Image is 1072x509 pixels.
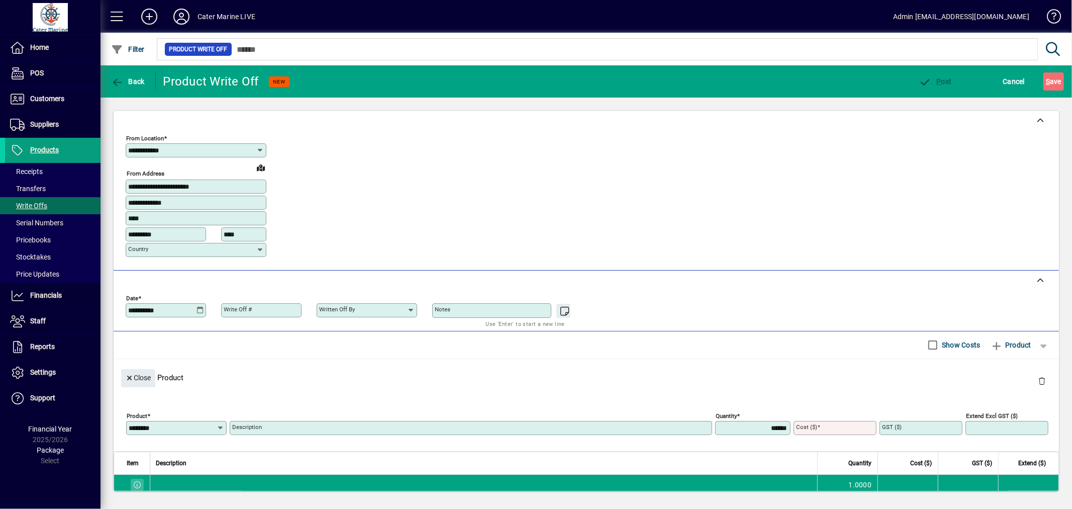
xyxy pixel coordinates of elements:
[165,8,198,26] button: Profile
[30,95,64,103] span: Customers
[10,236,51,244] span: Pricebooks
[716,412,737,419] mat-label: Quantity
[1039,2,1059,35] a: Knowledge Base
[1046,73,1061,90] span: ave
[30,69,44,77] span: POS
[5,61,101,86] a: POS
[109,72,147,91] button: Back
[10,253,51,261] span: Stocktakes
[30,146,59,154] span: Products
[169,44,228,54] span: Product Write Off
[30,394,55,402] span: Support
[5,87,101,112] a: Customers
[486,318,565,329] mat-hint: Use 'Enter' to start a new line
[796,423,817,431] mat-label: Cost ($)
[817,475,878,495] td: 1.0000
[111,77,145,86] span: Back
[1043,72,1064,91] button: Save
[5,231,101,248] a: Pricebooks
[30,368,56,376] span: Settings
[1030,369,1054,393] button: Delete
[119,373,158,382] app-page-header-button: Close
[10,270,59,278] span: Price Updates
[224,306,252,313] mat-label: Write Off #
[30,317,46,325] span: Staff
[5,112,101,137] a: Suppliers
[10,219,63,227] span: Serial Numbers
[109,40,147,58] button: Filter
[1001,72,1028,91] button: Cancel
[101,72,156,91] app-page-header-button: Back
[30,291,62,299] span: Financials
[1030,376,1054,385] app-page-header-button: Delete
[121,369,155,387] button: Close
[966,412,1018,419] mat-label: Extend excl GST ($)
[319,306,355,313] mat-label: Written off by
[5,386,101,411] a: Support
[30,343,55,351] span: Reports
[5,180,101,197] a: Transfers
[937,77,941,86] span: P
[10,202,47,210] span: Write Offs
[917,72,954,91] button: Post
[972,458,992,469] span: GST ($)
[1003,73,1025,90] span: Cancel
[126,294,138,301] mat-label: Date
[919,77,952,86] span: ost
[5,35,101,60] a: Home
[5,197,101,214] a: Write Offs
[163,73,259,90] div: Product Write Off
[5,214,101,231] a: Serial Numbers
[848,458,871,469] span: Quantity
[5,283,101,308] a: Financials
[435,306,450,313] mat-label: Notes
[232,423,262,431] mat-label: Description
[940,340,981,350] label: Show Costs
[111,45,145,53] span: Filter
[5,334,101,360] a: Reports
[253,159,269,176] a: View on map
[29,425,72,433] span: Financial Year
[5,163,101,180] a: Receipts
[30,120,59,128] span: Suppliers
[127,412,147,419] mat-label: Product
[37,446,64,454] span: Package
[128,245,148,252] mat-label: Country
[10,185,46,193] span: Transfers
[133,8,165,26] button: Add
[1046,77,1050,86] span: S
[273,78,285,85] span: NEW
[30,43,49,51] span: Home
[5,266,101,283] a: Price Updates
[910,458,932,469] span: Cost ($)
[127,458,139,469] span: Item
[10,167,43,176] span: Receipts
[156,458,187,469] span: Description
[893,9,1029,25] div: Admin [EMAIL_ADDRESS][DOMAIN_NAME]
[125,370,151,386] span: Close
[5,309,101,334] a: Staff
[882,423,902,431] mat-label: GST ($)
[1018,458,1046,469] span: Extend ($)
[126,135,164,142] mat-label: From location
[198,9,255,25] div: Cater Marine LIVE
[114,359,1059,396] div: Product
[5,248,101,266] a: Stocktakes
[5,360,101,385] a: Settings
